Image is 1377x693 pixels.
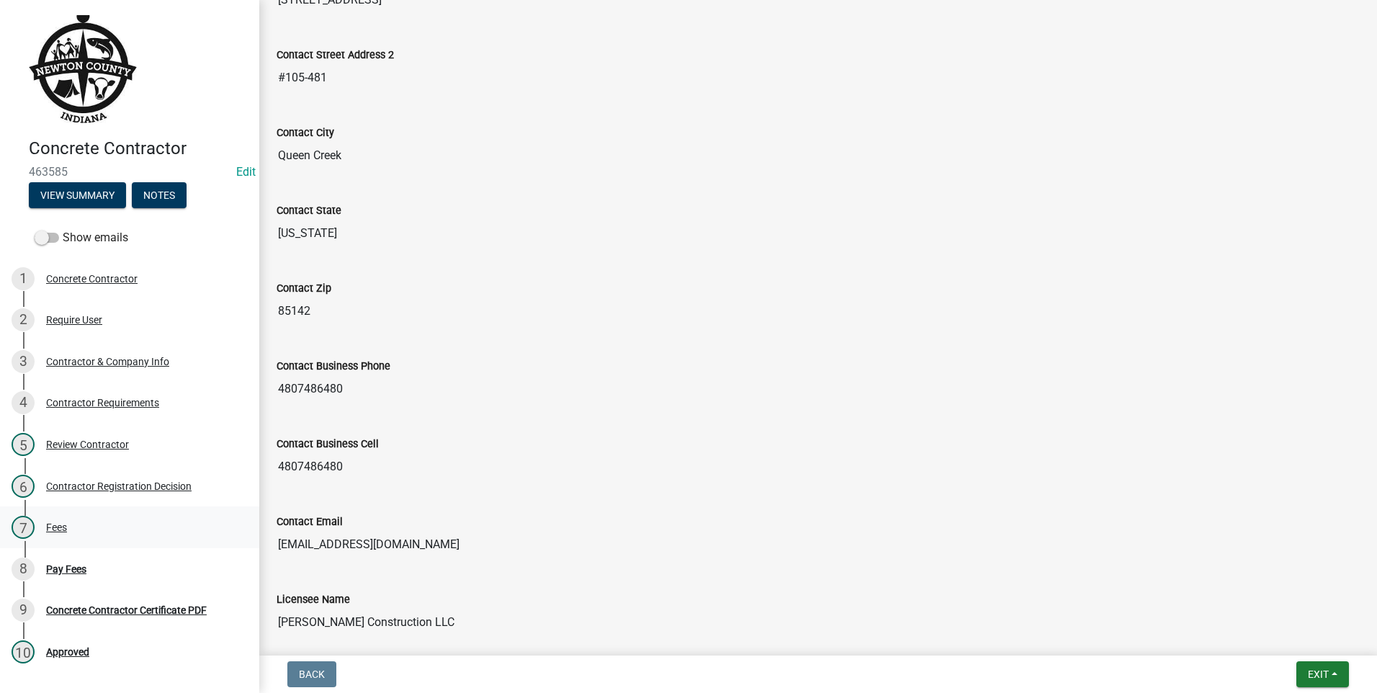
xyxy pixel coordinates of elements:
[277,517,343,527] label: Contact Email
[277,206,341,216] label: Contact State
[29,182,126,208] button: View Summary
[132,182,187,208] button: Notes
[236,165,256,179] a: Edit
[29,138,248,159] h4: Concrete Contractor
[277,128,334,138] label: Contact City
[277,595,350,605] label: Licensee Name
[12,350,35,373] div: 3
[1296,661,1349,687] button: Exit
[35,229,128,246] label: Show emails
[12,433,35,456] div: 5
[46,647,89,657] div: Approved
[1308,669,1329,680] span: Exit
[12,640,35,663] div: 10
[12,475,35,498] div: 6
[46,564,86,574] div: Pay Fees
[46,398,159,408] div: Contractor Requirements
[12,308,35,331] div: 2
[277,439,379,450] label: Contact Business Cell
[299,669,325,680] span: Back
[46,315,102,325] div: Require User
[46,357,169,367] div: Contractor & Company Info
[29,165,230,179] span: 463585
[46,481,192,491] div: Contractor Registration Decision
[12,391,35,414] div: 4
[12,516,35,539] div: 7
[46,439,129,450] div: Review Contractor
[12,558,35,581] div: 8
[132,190,187,202] wm-modal-confirm: Notes
[46,522,67,532] div: Fees
[277,362,390,372] label: Contact Business Phone
[46,605,207,615] div: Concrete Contractor Certificate PDF
[12,599,35,622] div: 9
[29,15,137,123] img: Newton County, Indiana
[277,50,394,61] label: Contact Street Address 2
[46,274,138,284] div: Concrete Contractor
[29,190,126,202] wm-modal-confirm: Summary
[277,284,331,294] label: Contact Zip
[287,661,336,687] button: Back
[12,267,35,290] div: 1
[236,165,256,179] wm-modal-confirm: Edit Application Number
